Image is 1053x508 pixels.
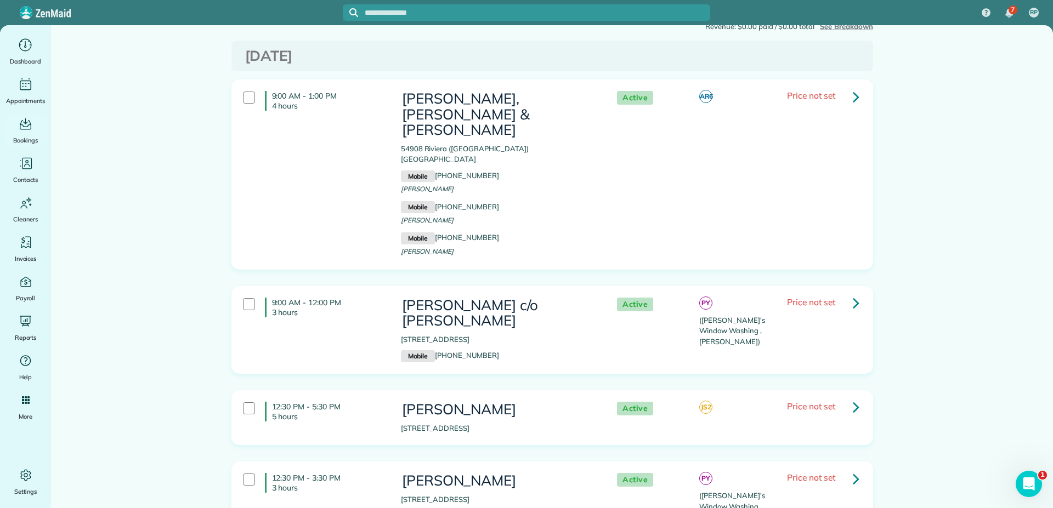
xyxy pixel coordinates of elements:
[13,174,38,185] span: Contacts
[401,351,499,359] a: Mobile[PHONE_NUMBER]
[4,76,47,106] a: Appointments
[401,247,454,255] span: [PERSON_NAME]
[401,334,595,345] p: [STREET_ADDRESS]
[401,423,595,434] p: [STREET_ADDRESS]
[401,350,435,362] small: Mobile
[787,296,835,307] span: Price not set
[4,273,47,304] a: Payroll
[4,155,47,185] a: Contacts
[4,352,47,383] a: Help
[4,233,47,264] a: Invoices
[272,307,384,317] p: 3 hours
[699,472,712,485] span: PY
[19,411,32,422] span: More
[401,185,454,193] span: [PERSON_NAME]
[699,296,712,310] span: PY
[401,473,595,489] h3: [PERSON_NAME]
[699,316,765,346] span: ([PERSON_NAME]'s Window Washing , [PERSON_NAME])
[699,401,712,414] span: JS2
[617,298,653,311] span: Active
[401,233,499,242] a: Mobile[PHONE_NUMBER]
[1016,471,1042,497] iframe: Intercom live chat
[401,144,595,165] p: 54908 Riviera ([GEOGRAPHIC_DATA]) [GEOGRAPHIC_DATA]
[272,412,384,421] p: 5 hours
[15,332,37,343] span: Reports
[401,216,454,224] span: [PERSON_NAME]
[10,56,41,67] span: Dashboard
[4,312,47,343] a: Reports
[272,101,384,111] p: 4 hours
[401,494,595,505] p: [STREET_ADDRESS]
[401,232,435,244] small: Mobile
[401,298,595,329] h3: [PERSON_NAME] c/o [PERSON_NAME]
[787,472,835,483] span: Price not set
[401,170,435,182] small: Mobile
[617,473,653,487] span: Active
[1011,5,1015,14] span: 7
[401,171,499,180] a: Mobile[PHONE_NUMBER]
[401,202,499,211] a: Mobile[PHONE_NUMBER]
[265,402,384,421] h4: 12:30 PM - 5:30 PM
[4,194,47,225] a: Cleaners
[6,95,46,106] span: Appointments
[1030,8,1038,17] span: RP
[617,91,653,105] span: Active
[272,483,384,493] p: 3 hours
[343,8,358,17] button: Focus search
[699,90,712,103] span: AR6
[787,90,835,101] span: Price not set
[245,48,859,64] h3: [DATE]
[4,466,47,497] a: Settings
[4,36,47,67] a: Dashboard
[265,91,384,111] h4: 9:00 AM - 1:00 PM
[349,8,358,17] svg: Focus search
[265,298,384,317] h4: 9:00 AM - 12:00 PM
[1038,471,1047,480] span: 1
[4,115,47,146] a: Bookings
[16,293,36,304] span: Payroll
[787,401,835,412] span: Price not set
[13,214,38,225] span: Cleaners
[617,402,653,415] span: Active
[401,91,595,138] h3: [PERSON_NAME], [PERSON_NAME] & [PERSON_NAME]
[705,21,814,32] span: Revenue: $0.00 paid / $0.00 total
[998,1,1021,25] div: 7 unread notifications
[19,372,32,383] span: Help
[14,486,37,497] span: Settings
[265,473,384,493] h4: 12:30 PM - 3:30 PM
[15,253,37,264] span: Invoices
[401,402,595,418] h3: [PERSON_NAME]
[401,201,435,213] small: Mobile
[13,135,38,146] span: Bookings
